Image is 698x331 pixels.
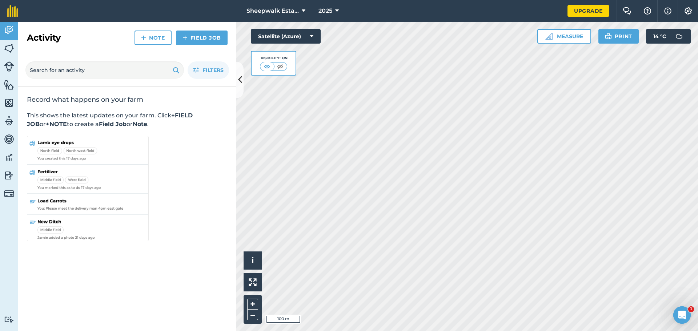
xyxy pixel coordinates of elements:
img: svg+xml;base64,PD94bWwgdmVyc2lvbj0iMS4wIiBlbmNvZGluZz0idXRmLTgiPz4KPCEtLSBHZW5lcmF0b3I6IEFkb2JlIE... [4,116,14,126]
img: svg+xml;base64,PD94bWwgdmVyc2lvbj0iMS4wIiBlbmNvZGluZz0idXRmLTgiPz4KPCEtLSBHZW5lcmF0b3I6IEFkb2JlIE... [4,134,14,145]
strong: Note [133,121,147,128]
img: svg+xml;base64,PHN2ZyB4bWxucz0iaHR0cDovL3d3dy53My5vcmcvMjAwMC9zdmciIHdpZHRoPSI1NiIgaGVpZ2h0PSI2MC... [4,97,14,108]
button: 14 °C [646,29,691,44]
button: Filters [188,61,229,79]
img: fieldmargin Logo [7,5,18,17]
span: Filters [202,66,224,74]
input: Search for an activity [25,61,184,79]
a: Note [135,31,172,45]
img: svg+xml;base64,PD94bWwgdmVyc2lvbj0iMS4wIiBlbmNvZGluZz0idXRmLTgiPz4KPCEtLSBHZW5lcmF0b3I6IEFkb2JlIE... [4,61,14,72]
img: A question mark icon [643,7,652,15]
h2: Activity [27,32,61,44]
span: i [252,256,254,265]
img: svg+xml;base64,PHN2ZyB4bWxucz0iaHR0cDovL3d3dy53My5vcmcvMjAwMC9zdmciIHdpZHRoPSIxOSIgaGVpZ2h0PSIyNC... [605,32,612,41]
p: This shows the latest updates on your farm. Click or to create a or . [27,111,228,129]
img: svg+xml;base64,PD94bWwgdmVyc2lvbj0iMS4wIiBlbmNvZGluZz0idXRmLTgiPz4KPCEtLSBHZW5lcmF0b3I6IEFkb2JlIE... [4,316,14,323]
a: Upgrade [567,5,609,17]
img: Ruler icon [545,33,553,40]
button: – [247,310,258,320]
img: svg+xml;base64,PHN2ZyB4bWxucz0iaHR0cDovL3d3dy53My5vcmcvMjAwMC9zdmciIHdpZHRoPSI1MCIgaGVpZ2h0PSI0MC... [276,63,285,70]
h2: Record what happens on your farm [27,95,228,104]
button: + [247,299,258,310]
img: svg+xml;base64,PHN2ZyB4bWxucz0iaHR0cDovL3d3dy53My5vcmcvMjAwMC9zdmciIHdpZHRoPSI1MCIgaGVpZ2h0PSI0MC... [262,63,272,70]
span: 14 ° C [653,29,666,44]
img: svg+xml;base64,PD94bWwgdmVyc2lvbj0iMS4wIiBlbmNvZGluZz0idXRmLTgiPz4KPCEtLSBHZW5lcmF0b3I6IEFkb2JlIE... [4,25,14,36]
strong: Field Job [99,121,127,128]
img: svg+xml;base64,PD94bWwgdmVyc2lvbj0iMS4wIiBlbmNvZGluZz0idXRmLTgiPz4KPCEtLSBHZW5lcmF0b3I6IEFkb2JlIE... [4,189,14,199]
img: svg+xml;base64,PHN2ZyB4bWxucz0iaHR0cDovL3d3dy53My5vcmcvMjAwMC9zdmciIHdpZHRoPSI1NiIgaGVpZ2h0PSI2MC... [4,43,14,54]
iframe: Intercom live chat [673,306,691,324]
img: svg+xml;base64,PHN2ZyB4bWxucz0iaHR0cDovL3d3dy53My5vcmcvMjAwMC9zdmciIHdpZHRoPSIxNCIgaGVpZ2h0PSIyNC... [182,33,188,42]
img: Four arrows, one pointing top left, one top right, one bottom right and the last bottom left [249,278,257,286]
img: svg+xml;base64,PD94bWwgdmVyc2lvbj0iMS4wIiBlbmNvZGluZz0idXRmLTgiPz4KPCEtLSBHZW5lcmF0b3I6IEFkb2JlIE... [4,170,14,181]
span: 2025 [318,7,332,15]
span: Sheepwalk Estate [246,7,299,15]
button: Satellite (Azure) [251,29,321,44]
strong: +NOTE [46,121,67,128]
img: svg+xml;base64,PD94bWwgdmVyc2lvbj0iMS4wIiBlbmNvZGluZz0idXRmLTgiPz4KPCEtLSBHZW5lcmF0b3I6IEFkb2JlIE... [672,29,686,44]
img: Two speech bubbles overlapping with the left bubble in the forefront [623,7,631,15]
img: svg+xml;base64,PHN2ZyB4bWxucz0iaHR0cDovL3d3dy53My5vcmcvMjAwMC9zdmciIHdpZHRoPSIxNyIgaGVpZ2h0PSIxNy... [664,7,671,15]
img: svg+xml;base64,PD94bWwgdmVyc2lvbj0iMS4wIiBlbmNvZGluZz0idXRmLTgiPz4KPCEtLSBHZW5lcmF0b3I6IEFkb2JlIE... [4,152,14,163]
img: svg+xml;base64,PHN2ZyB4bWxucz0iaHR0cDovL3d3dy53My5vcmcvMjAwMC9zdmciIHdpZHRoPSI1NiIgaGVpZ2h0PSI2MC... [4,79,14,90]
img: svg+xml;base64,PHN2ZyB4bWxucz0iaHR0cDovL3d3dy53My5vcmcvMjAwMC9zdmciIHdpZHRoPSIxOSIgaGVpZ2h0PSIyNC... [173,66,180,74]
img: svg+xml;base64,PHN2ZyB4bWxucz0iaHR0cDovL3d3dy53My5vcmcvMjAwMC9zdmciIHdpZHRoPSIxNCIgaGVpZ2h0PSIyNC... [141,33,146,42]
div: Visibility: On [260,55,288,61]
button: i [244,251,262,270]
span: 1 [688,306,694,312]
a: Field Job [176,31,228,45]
button: Measure [537,29,591,44]
img: A cog icon [684,7,693,15]
button: Print [598,29,639,44]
